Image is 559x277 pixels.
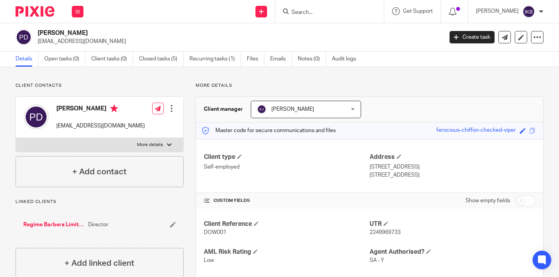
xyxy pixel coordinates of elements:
p: More details [137,142,163,148]
a: Closed tasks (5) [139,52,184,67]
label: Show empty fields [465,197,510,205]
img: svg%3E [257,105,266,114]
img: Pixie [16,6,54,17]
a: Audit logs [332,52,362,67]
h4: UTR [370,220,535,228]
span: 2249969733 [370,230,401,235]
img: svg%3E [523,5,535,18]
i: Primary [110,105,118,112]
h4: AML Risk Rating [204,248,370,256]
a: Files [247,52,264,67]
span: SA - Y [370,258,384,263]
h4: Agent Authorised? [370,248,535,256]
p: Self-employed [204,163,370,171]
p: Linked clients [16,199,184,205]
div: ferocious-chiffon-checked-viper [436,126,516,135]
img: svg%3E [24,105,49,129]
h4: Client Reference [204,220,370,228]
h4: [PERSON_NAME] [56,105,145,114]
p: [STREET_ADDRESS] [370,171,535,179]
span: Director [88,221,108,229]
a: Client tasks (0) [91,52,133,67]
p: [EMAIL_ADDRESS][DOMAIN_NAME] [38,38,438,45]
a: Create task [450,31,495,43]
p: Client contacts [16,83,184,89]
a: Open tasks (0) [44,52,85,67]
p: [PERSON_NAME] [476,7,519,15]
input: Search [291,9,361,16]
h4: Address [370,153,535,161]
span: Low [204,258,214,263]
h4: CUSTOM FIELDS [204,198,370,204]
p: [STREET_ADDRESS] [370,163,535,171]
a: Regime Barbers Limited [23,221,84,229]
span: Get Support [403,9,433,14]
span: [PERSON_NAME] [271,107,314,112]
p: [EMAIL_ADDRESS][DOMAIN_NAME] [56,122,145,130]
h4: + Add linked client [64,257,134,269]
p: More details [196,83,543,89]
h3: Client manager [204,105,243,113]
a: Emails [270,52,292,67]
a: Recurring tasks (1) [189,52,241,67]
h2: [PERSON_NAME] [38,29,358,37]
h4: + Add contact [72,166,127,178]
a: Notes (0) [298,52,326,67]
span: DOW001 [204,230,226,235]
p: Master code for secure communications and files [202,127,336,134]
a: Details [16,52,38,67]
img: svg%3E [16,29,32,45]
h4: Client type [204,153,370,161]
